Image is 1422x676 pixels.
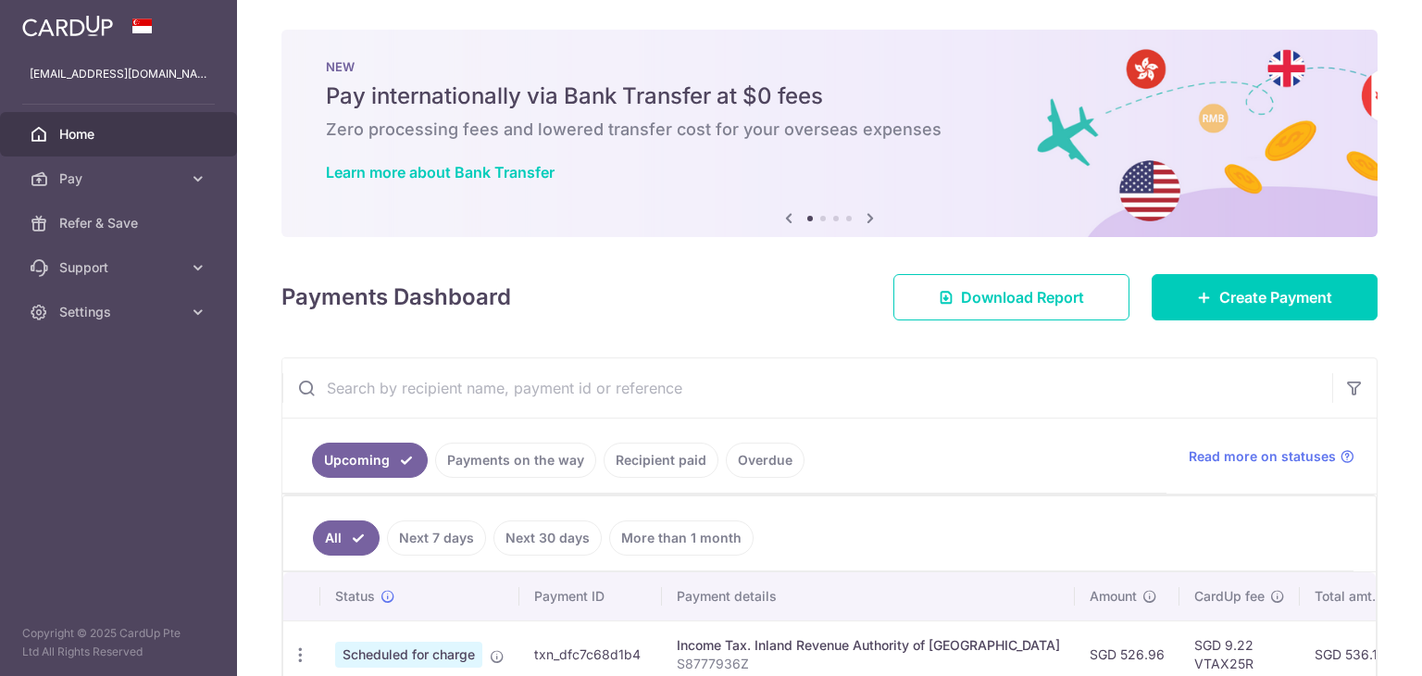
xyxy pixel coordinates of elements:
span: Settings [59,303,181,321]
th: Payment ID [519,572,662,620]
h4: Payments Dashboard [281,281,511,314]
span: Create Payment [1219,286,1332,308]
input: Search by recipient name, payment id or reference [282,358,1332,418]
span: Home [59,125,181,144]
a: Upcoming [312,443,428,478]
span: CardUp fee [1194,587,1265,606]
h6: Zero processing fees and lowered transfer cost for your overseas expenses [326,119,1333,141]
a: Overdue [726,443,805,478]
span: Read more on statuses [1189,447,1336,466]
th: Payment details [662,572,1075,620]
p: NEW [326,59,1333,74]
a: Learn more about Bank Transfer [326,163,555,182]
span: Download Report [961,286,1084,308]
a: Next 30 days [493,520,602,556]
a: Download Report [893,274,1129,320]
div: Income Tax. Inland Revenue Authority of [GEOGRAPHIC_DATA] [677,636,1060,655]
img: Bank transfer banner [281,30,1378,237]
a: Next 7 days [387,520,486,556]
span: Status [335,587,375,606]
span: Refer & Save [59,214,181,232]
a: Create Payment [1152,274,1378,320]
a: Recipient paid [604,443,718,478]
span: Support [59,258,181,277]
a: More than 1 month [609,520,754,556]
span: Amount [1090,587,1137,606]
p: [EMAIL_ADDRESS][DOMAIN_NAME] [30,65,207,83]
a: All [313,520,380,556]
span: Total amt. [1315,587,1376,606]
a: Payments on the way [435,443,596,478]
span: Pay [59,169,181,188]
p: S8777936Z [677,655,1060,673]
h5: Pay internationally via Bank Transfer at $0 fees [326,81,1333,111]
span: Scheduled for charge [335,642,482,668]
a: Read more on statuses [1189,447,1354,466]
img: CardUp [22,15,113,37]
